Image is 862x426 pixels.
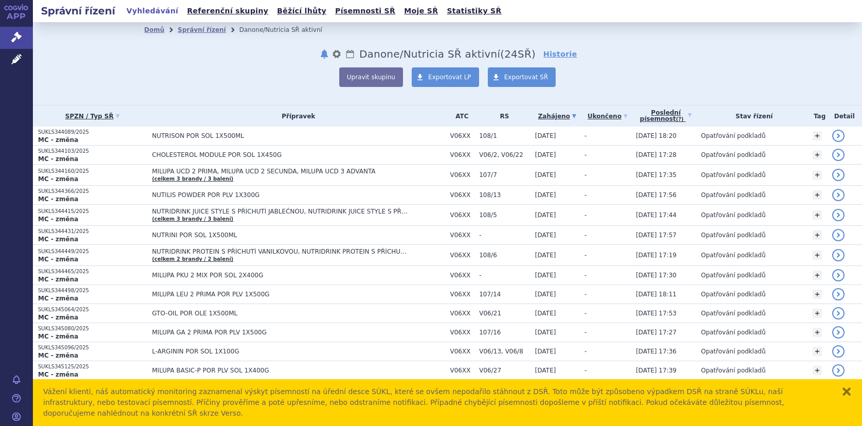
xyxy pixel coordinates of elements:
span: Opatřování podkladů [701,272,766,279]
span: V06XX [450,252,474,259]
a: Exportovat LP [412,67,479,87]
span: [DATE] 17:30 [636,272,676,279]
a: + [813,170,822,180]
a: + [813,347,822,356]
span: 24 [504,48,518,60]
li: Danone/Nutricia SŘ aktivní [239,22,335,38]
span: - [479,272,530,279]
span: [DATE] 17:35 [636,171,676,179]
span: V06XX [450,211,474,219]
a: Historie [543,49,577,59]
p: SUKLS344498/2025 [38,287,147,294]
div: Vážení klienti, náš automatický monitoring zaznamenal výskyt písemností na úřední desce SÚKL, kte... [43,386,831,419]
strong: MC - změna [38,333,78,340]
p: SUKLS345080/2025 [38,325,147,332]
a: Lhůty [345,48,355,60]
button: Upravit skupinu [339,67,403,87]
button: notifikace [319,48,329,60]
span: [DATE] [535,171,556,179]
span: [DATE] 17:57 [636,232,676,239]
strong: MC - změna [38,276,78,283]
span: - [584,132,586,139]
span: V06/21 [479,310,530,317]
span: L-ARGININ POR SOL 1X100G [152,348,409,355]
strong: MC - změna [38,136,78,144]
span: 107/14 [479,291,530,298]
a: detail [832,130,845,142]
span: ( SŘ) [500,48,536,60]
span: 107/7 [479,171,530,179]
span: 108/13 [479,191,530,199]
span: MILUPA UCD 2 PRIMA, MILUPA UCD 2 SECUNDA, MILUPA UCD 3 ADVANTA [152,168,409,175]
span: [DATE] [535,348,556,355]
a: detail [832,229,845,241]
th: Detail [827,105,862,127]
span: V06XX [450,329,474,336]
strong: MC - změna [38,295,78,302]
span: V06XX [450,191,474,199]
span: V06XX [450,291,474,298]
a: detail [832,364,845,377]
a: (celkem 3 brandy / 3 balení) [152,176,233,182]
span: NUTRIDRINK PROTEIN S PŘÍCHUTÍ VANILKOVOU, NUTRIDRINK PROTEIN S PŘÍCHUTÍ ČOKOLÁDOVOU [152,248,409,255]
span: NUTRIDRINK JUICE STYLE S PŘÍCHUTÍ JABLEČNOU, NUTRIDRINK JUICE STYLE S PŘÍCHUTÍ JAHODOVOU, NUTRIDR... [152,208,409,215]
span: NUTRISON POR SOL 1X500ML [152,132,409,139]
a: Poslednípísemnost(?) [636,105,696,127]
span: [DATE] [535,232,556,239]
strong: MC - změna [38,256,78,263]
span: Opatřování podkladů [701,232,766,239]
span: Opatřování podkladů [701,329,766,336]
a: Vyhledávání [123,4,181,18]
a: Moje SŘ [401,4,441,18]
span: Opatřování podkladů [701,310,766,317]
a: Exportovat SŘ [488,67,556,87]
span: V06XX [450,151,474,158]
span: Opatřování podkladů [701,151,766,158]
span: [DATE] [535,310,556,317]
strong: MC - změna [38,155,78,163]
a: + [813,251,822,260]
span: - [584,329,586,336]
span: [DATE] 17:39 [636,367,676,374]
span: V06XX [450,367,474,374]
strong: MC - změna [38,236,78,243]
strong: MC - změna [38,196,78,203]
span: NUTRINI POR SOL 1X500ML [152,232,409,239]
span: V06XX [450,171,474,179]
span: - [584,348,586,355]
a: + [813,131,822,140]
span: [DATE] 17:28 [636,151,676,158]
span: [DATE] [535,329,556,336]
p: SUKLS345064/2025 [38,306,147,313]
span: Opatřování podkladů [701,367,766,374]
span: - [584,310,586,317]
button: zavřít [841,386,852,397]
span: [DATE] 18:11 [636,291,676,298]
p: SUKLS344160/2025 [38,168,147,175]
span: V06XX [450,348,474,355]
span: - [584,232,586,239]
span: NUTILIS POWDER POR PLV 1X300G [152,191,409,199]
a: Správní řízení [178,26,226,33]
a: detail [832,307,845,319]
a: (celkem 2 brandy / 2 balení) [152,256,233,262]
span: 108/5 [479,211,530,219]
a: + [813,210,822,220]
span: [DATE] 17:19 [636,252,676,259]
span: [DATE] [535,291,556,298]
span: Danone/Nutricia SŘ aktivní [359,48,500,60]
span: MILUPA GA 2 PRIMA POR PLV 1X500G [152,329,409,336]
a: + [813,230,822,240]
span: Opatřování podkladů [701,132,766,139]
p: SUKLS344089/2025 [38,129,147,136]
span: [DATE] 17:56 [636,191,676,199]
span: - [584,171,586,179]
span: [DATE] [535,151,556,158]
strong: MC - změna [38,175,78,183]
a: + [813,366,822,375]
a: Běžící lhůty [274,4,329,18]
a: + [813,150,822,159]
abbr: (?) [676,116,684,122]
span: - [584,291,586,298]
h2: Správní řízení [33,4,123,18]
